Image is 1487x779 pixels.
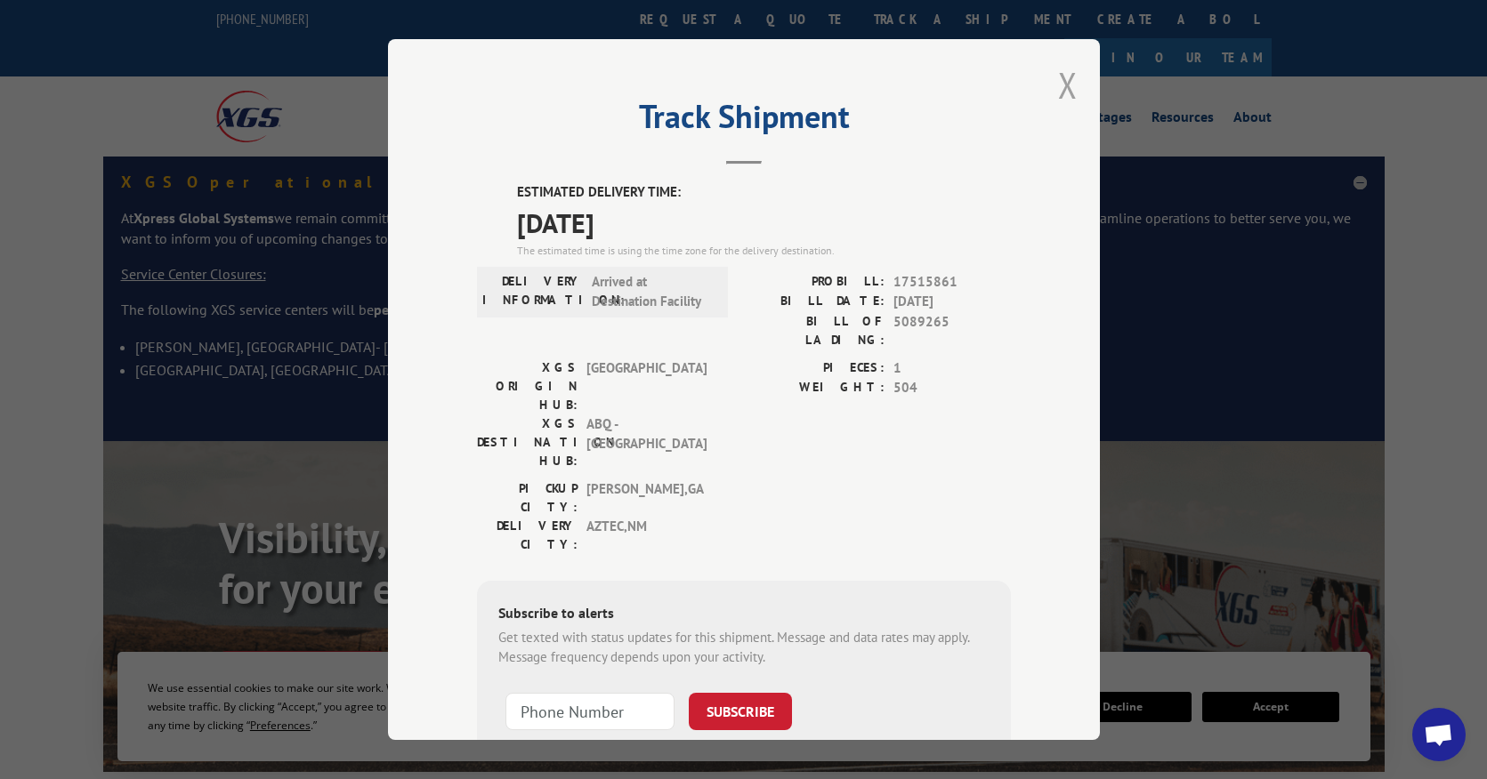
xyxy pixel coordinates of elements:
label: PIECES: [744,357,885,378]
div: The estimated time is using the time zone for the delivery destination. [517,242,1011,258]
span: Arrived at Destination Facility [592,271,712,311]
label: WEIGHT: [744,378,885,398]
button: SUBSCRIBE [689,692,792,729]
div: Get texted with status updates for this shipment. Message and data rates may apply. Message frequ... [498,627,990,667]
label: DELIVERY INFORMATION: [482,271,583,311]
label: ESTIMATED DELIVERY TIME: [517,182,1011,203]
button: Close modal [1058,61,1078,108]
span: ABQ - [GEOGRAPHIC_DATA] [586,414,707,470]
h2: Track Shipment [477,104,1011,138]
label: PICKUP CITY: [477,478,578,516]
span: 1 [893,357,1011,378]
input: Phone Number [505,692,675,729]
span: 504 [893,378,1011,398]
a: Open chat [1412,708,1466,761]
label: PROBILL: [744,271,885,292]
label: BILL DATE: [744,292,885,312]
label: XGS DESTINATION HUB: [477,414,578,470]
span: AZTEC , NM [586,516,707,553]
label: DELIVERY CITY: [477,516,578,553]
span: [GEOGRAPHIC_DATA] [586,357,707,414]
span: [PERSON_NAME] , GA [586,478,707,516]
label: XGS ORIGIN HUB: [477,357,578,414]
span: [DATE] [893,292,1011,312]
span: [DATE] [517,202,1011,242]
span: 17515861 [893,271,1011,292]
div: Subscribe to alerts [498,601,990,627]
label: BILL OF LADING: [744,311,885,349]
span: 5089265 [893,311,1011,349]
